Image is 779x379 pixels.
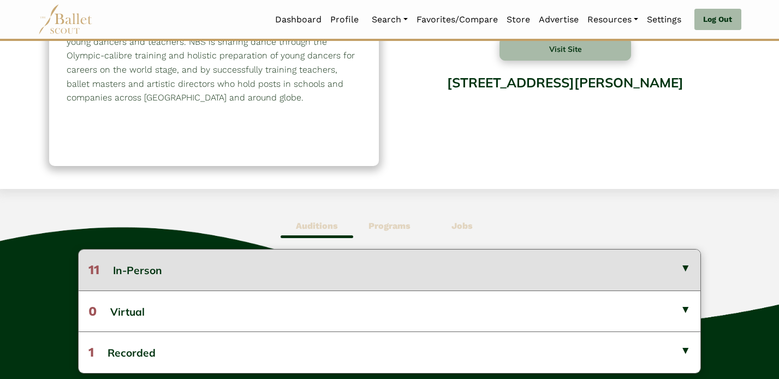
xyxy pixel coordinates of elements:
a: Profile [326,8,363,31]
a: Dashboard [271,8,326,31]
b: Programs [368,221,411,231]
button: 0Virtual [79,291,701,331]
span: 0 [88,304,97,319]
button: 11In-Person [79,250,701,290]
a: Store [502,8,534,31]
a: Search [367,8,412,31]
span: 11 [88,262,99,277]
a: Log Out [694,9,741,31]
b: Auditions [296,221,338,231]
button: Visit Site [499,37,632,61]
div: [STREET_ADDRESS][PERSON_NAME] [401,67,730,155]
b: Jobs [451,221,473,231]
a: Favorites/Compare [412,8,502,31]
span: 1 [88,345,94,360]
button: 1Recorded [79,331,701,372]
a: Resources [583,8,643,31]
a: Advertise [534,8,583,31]
a: Settings [643,8,686,31]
